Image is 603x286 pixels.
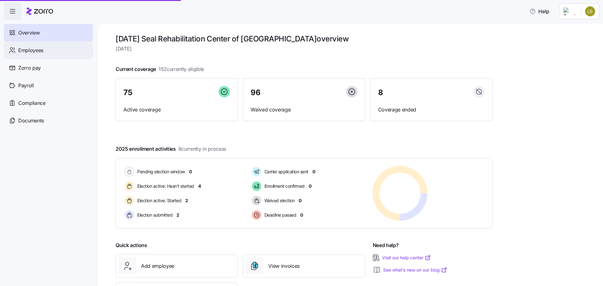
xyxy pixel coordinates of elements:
span: Carrier application sent [263,169,308,175]
span: 8 currently in process [178,145,226,153]
a: See what’s new on our blog [383,267,447,273]
span: 0 [312,169,315,175]
img: Employer logo [563,8,576,15]
a: Visit our help center [382,255,431,261]
span: Pending election window [135,169,185,175]
span: 0 [189,169,192,175]
span: 2 [185,197,188,204]
span: Coverage ended [378,106,485,114]
span: Current coverage [116,65,204,73]
span: Add employee [141,262,174,270]
span: Employees [18,46,43,54]
span: Need help? [373,241,399,249]
a: Payroll [4,77,93,94]
span: [DATE] [116,45,492,53]
img: 1af8aab67717610295fc0a914effc0fd [585,6,595,16]
span: Election submitted [135,212,172,218]
span: 96 [251,89,260,96]
span: Help [530,8,549,15]
span: Overview [18,29,40,37]
span: Zorro pay [18,64,41,72]
span: 0 [300,212,303,218]
button: Help [524,5,554,18]
span: Enrollment confirmed [263,183,305,189]
a: Overview [4,24,93,41]
span: 75 [123,89,132,96]
a: Documents [4,112,93,129]
span: Compliance [18,99,46,107]
span: Payroll [18,82,34,89]
a: Employees [4,41,93,59]
span: Deadline passed [263,212,296,218]
span: 4 [198,183,201,189]
span: Election active: Hasn't started [135,183,194,189]
a: Zorro pay [4,59,93,77]
span: 152 currently eligible [159,65,204,73]
a: Compliance [4,94,93,112]
span: 0 [299,197,301,204]
span: Documents [18,117,44,125]
h1: [DATE] Seal Rehabilitation Center of [GEOGRAPHIC_DATA] overview [116,34,492,44]
span: View invoices [268,262,300,270]
span: 2025 enrollment activities [116,145,226,153]
span: 0 [309,183,312,189]
span: 2 [177,212,179,218]
span: Active coverage [123,106,230,114]
span: Quick actions [116,241,147,249]
span: 8 [378,89,383,96]
span: Waived election [263,197,295,204]
span: Election active: Started [135,197,181,204]
span: Waived coverage [251,106,357,114]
